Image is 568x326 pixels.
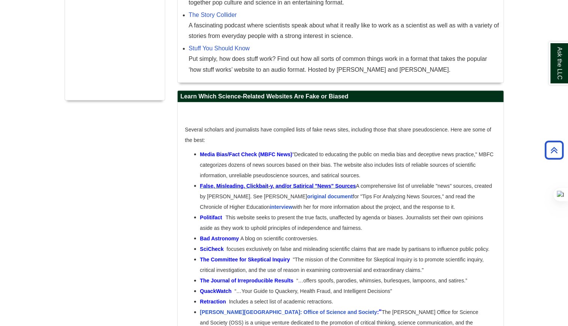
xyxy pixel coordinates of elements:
[200,256,290,262] strong: The Committee for Skeptical Inquiry
[200,151,494,178] span: "Dedicated to educating the public on media bias and deceptive news practice," MBFC categorizes d...
[200,214,483,231] span: This website seeks to present the true facts, unaffected by agenda or biases. Journalists set the...
[200,277,294,283] span: The Journal of Irreproducible Results
[200,151,292,157] a: Media Bias/Fact Check (MBFC News)
[200,288,392,294] span: “…Your Guide to Quackery, Health Fraud, and Intelligent Decisions”
[200,298,333,304] span: Includes a select list of academic retractions.
[200,277,467,283] span: “…offers spoofs, parodies, whimsies, burlesques, lampoons, and satires.”
[200,183,492,210] span: A comprehensive list of unreliable "news" sources, created by [PERSON_NAME]. See [PERSON_NAME] fo...
[185,126,491,143] span: Several scholars and journalists have compiled lists of fake news sites, including those that sha...
[189,54,500,75] div: Put simply, how does stuff work? Find out how all sorts of common things work in a format that ta...
[270,204,293,210] a: interview
[178,91,503,102] h2: Learn Which Science-Related Websites Are Fake or Biased
[200,309,377,315] a: [PERSON_NAME][GEOGRAPHIC_DATA]: Office of Science and Society
[200,235,239,241] span: Bad Astronomy
[200,288,232,294] span: QuackWatch
[189,12,237,18] a: The Story Collider
[189,45,250,51] a: Stuff You Should Know
[200,298,226,304] strong: Retraction
[200,235,318,241] span: A blog on scientific controversies.
[200,256,484,273] span: "The mission of the Committee for Skeptical Inquiry is to promote scientific inquiry, critical in...
[189,20,500,41] div: A fascinating podcast where scientists speak about what it really like to work as a scientist as ...
[226,246,489,252] span: focuses exclusively on false and misleading scientific claims that are made by partisans to influ...
[200,246,224,252] strong: SciCheck
[200,288,235,294] a: QuackWatch
[200,298,229,304] a: Retraction
[200,214,222,220] strong: Politifact
[200,183,356,189] a: False, Misleading, Clickbait-y, and/or Satirical "News" Sources
[307,193,353,199] a: original document
[200,235,241,241] a: Bad Astronomy
[200,308,382,315] span: "
[542,145,566,155] a: Back to Top
[200,309,379,315] span: :
[200,245,224,252] a: SciCheck
[200,256,292,262] a: The Committee for Skeptical Inquiry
